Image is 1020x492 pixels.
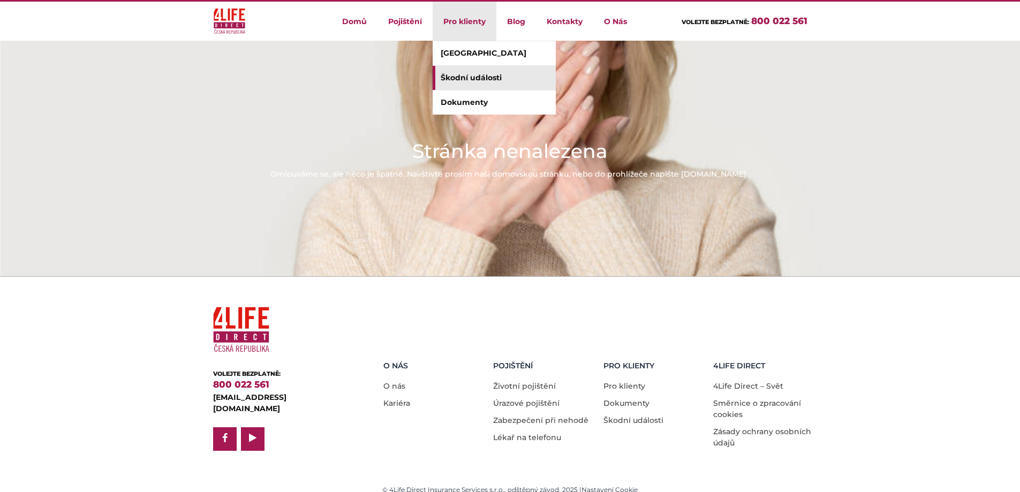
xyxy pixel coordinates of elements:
a: 800 022 561 [751,16,807,26]
a: Kariéra [383,398,410,408]
a: Blog [496,2,536,41]
img: 4Life Direct Česká republika logo [213,302,269,357]
a: Směrnice o zpracování cookies [713,398,801,419]
a: Škodní události [603,415,663,425]
span: VOLEJTE BEZPLATNĚ: [682,18,749,26]
a: Úrazové pojištění [493,398,560,408]
h5: Pojištění [493,361,595,370]
a: Škodní události [433,66,556,90]
h5: 4LIFE DIRECT [713,361,815,370]
a: 800 022 561 [213,379,269,390]
a: Domů [331,2,377,41]
a: Kontakty [536,2,593,41]
a: Lékař na telefonu [493,433,561,442]
a: Pro klienty [603,381,645,391]
a: Životní pojištění [493,381,556,391]
div: Omlouváme se, ale něco je špatně. Navštivte prosím naši domovskou stránku, nebo do prohlížeče nap... [270,169,750,180]
h1: Stránka nenalezena [270,138,750,164]
a: Zásady ochrany osobních údajů [713,427,811,448]
img: 4Life Direct Česká republika logo [214,6,246,36]
a: Dokumenty [433,90,556,115]
div: VOLEJTE BEZPLATNĚ: [213,369,350,379]
a: Zabezpečení při nehodě [493,415,588,425]
h5: Pro Klienty [603,361,706,370]
a: 4Life Direct – Svět [713,381,783,391]
a: [EMAIL_ADDRESS][DOMAIN_NAME] [213,392,286,413]
a: O nás [383,381,405,391]
h5: O nás [383,361,486,370]
a: Dokumenty [603,398,649,408]
a: [GEOGRAPHIC_DATA] [433,41,556,65]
